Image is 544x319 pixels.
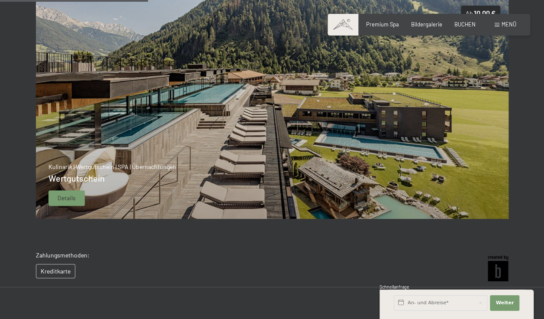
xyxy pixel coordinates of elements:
a: BUCHEN [454,21,476,28]
button: Weiter [490,295,519,311]
span: Weiter [496,299,514,306]
a: Premium Spa [366,21,399,28]
span: Menü [502,21,516,28]
a: Bildergalerie [411,21,442,28]
span: Schnellanfrage [380,284,409,290]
